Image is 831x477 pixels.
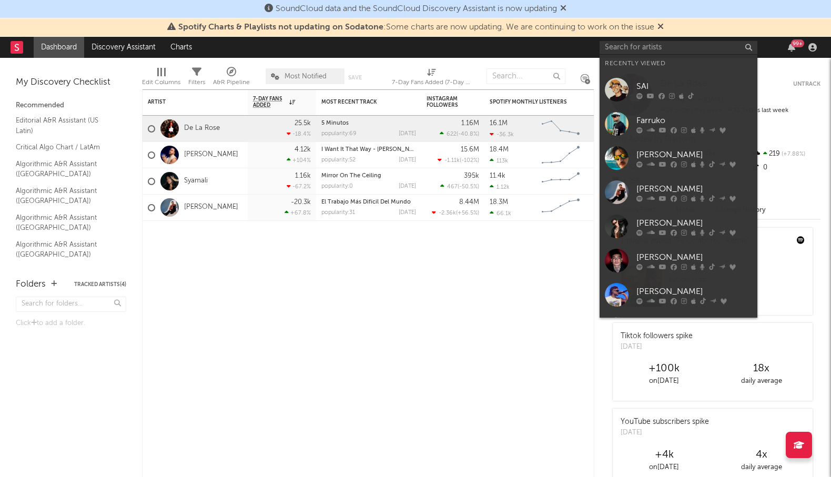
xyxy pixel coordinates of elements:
div: Folders [16,278,46,291]
svg: Chart title [537,195,584,221]
div: -18.4 % [287,130,311,137]
div: 1.16k [295,172,311,179]
span: 622 [447,131,457,137]
div: [DATE] [399,184,416,189]
div: 16.1M [490,120,508,127]
div: 219 [751,147,820,161]
div: [PERSON_NAME] [636,182,752,195]
svg: Chart title [537,168,584,195]
div: Mirror On The Ceiling [321,173,416,179]
div: 18 x [713,362,810,375]
div: [PERSON_NAME] [636,148,752,161]
div: Filters [188,76,205,89]
a: De La Rose [184,124,220,133]
svg: Chart title [537,142,584,168]
div: YouTube subscribers spike [621,417,709,428]
a: Algorithmic A&R Assistant ([GEOGRAPHIC_DATA]) [16,185,116,207]
div: I Want It That Way - KARYO Remix [321,147,416,153]
div: 4.12k [295,146,311,153]
a: Critical Algo Chart / LatAm [16,141,116,153]
a: [PERSON_NAME] [600,175,757,209]
div: -36.3k [490,131,514,138]
span: -1.11k [444,158,460,164]
div: ( ) [432,209,479,216]
span: : Some charts are now updating. We are continuing to work on the issue [178,23,654,32]
div: on [DATE] [615,375,713,388]
div: +67.8 % [285,209,311,216]
div: ( ) [440,130,479,137]
div: 1.16M [461,120,479,127]
button: Untrack [793,79,820,89]
span: -2.36k [439,210,456,216]
div: [DATE] [621,342,693,352]
div: 4 x [713,449,810,461]
div: -67.2 % [287,183,311,190]
div: popularity: 69 [321,131,357,137]
a: [PERSON_NAME] [600,141,757,175]
div: +4k [615,449,713,461]
a: [PERSON_NAME] [600,209,757,243]
div: A&R Pipeline [213,76,250,89]
div: daily average [713,375,810,388]
a: Charts [163,37,199,58]
div: Artist [148,99,227,105]
div: [PERSON_NAME] [636,285,752,298]
span: Most Notified [285,73,327,80]
button: 99+ [788,43,795,52]
div: 66.1k [490,210,511,217]
div: 5 Minutos [321,120,416,126]
a: [PERSON_NAME] [600,243,757,278]
div: A&R Pipeline [213,63,250,94]
div: 7-Day Fans Added (7-Day Fans Added) [392,63,471,94]
input: Search for folders... [16,297,126,312]
input: Search... [487,68,565,84]
div: ( ) [440,183,479,190]
div: Most Recent Track [321,99,400,105]
div: popularity: 0 [321,184,353,189]
div: -20.3k [291,199,311,206]
div: 7-Day Fans Added (7-Day Fans Added) [392,76,471,89]
a: Algorithmic A&R Assistant ([GEOGRAPHIC_DATA]) [16,158,116,180]
button: Tracked Artists(4) [74,282,126,287]
div: Recommended [16,99,126,112]
div: 395k [464,172,479,179]
a: [PERSON_NAME] [184,150,238,159]
a: Algorithmic A&R Assistant ([GEOGRAPHIC_DATA]) [16,212,116,234]
div: +100k [615,362,713,375]
a: Mirror On The Ceiling [321,173,381,179]
div: Edit Columns [142,63,180,94]
a: [PERSON_NAME] [184,203,238,212]
div: 113k [490,157,508,164]
div: on [DATE] [615,461,713,474]
div: Recently Viewed [605,57,752,70]
a: Editorial A&R Assistant (US Latin) [16,115,116,136]
span: +7.88 % [780,151,805,157]
div: [DATE] [399,131,416,137]
div: popularity: 52 [321,157,356,163]
a: Algorithmic A&R Assistant ([GEOGRAPHIC_DATA]) [16,239,116,260]
a: I Want It That Way - [PERSON_NAME] Remix [321,147,441,153]
span: SoundCloud data and the SoundCloud Discovery Assistant is now updating [276,5,557,13]
span: +56.5 % [458,210,478,216]
div: daily average [713,461,810,474]
span: Dismiss [657,23,664,32]
a: Farruko [600,107,757,141]
span: -102 % [461,158,478,164]
div: [DATE] [399,157,416,163]
div: [PERSON_NAME] [636,251,752,263]
div: popularity: 31 [321,210,355,216]
div: 15.6M [461,146,479,153]
a: [PERSON_NAME] [600,278,757,312]
svg: Chart title [537,116,584,142]
div: +104 % [287,157,311,164]
div: Tiktok followers spike [621,331,693,342]
div: [DATE] [621,428,709,438]
a: Dashboard [34,37,84,58]
span: -40.8 % [458,131,478,137]
input: Search for artists [600,41,757,54]
div: Edit Columns [142,76,180,89]
span: 7-Day Fans Added [253,96,287,108]
div: Instagram Followers [427,96,463,108]
span: Dismiss [560,5,566,13]
div: Farruko [636,114,752,127]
